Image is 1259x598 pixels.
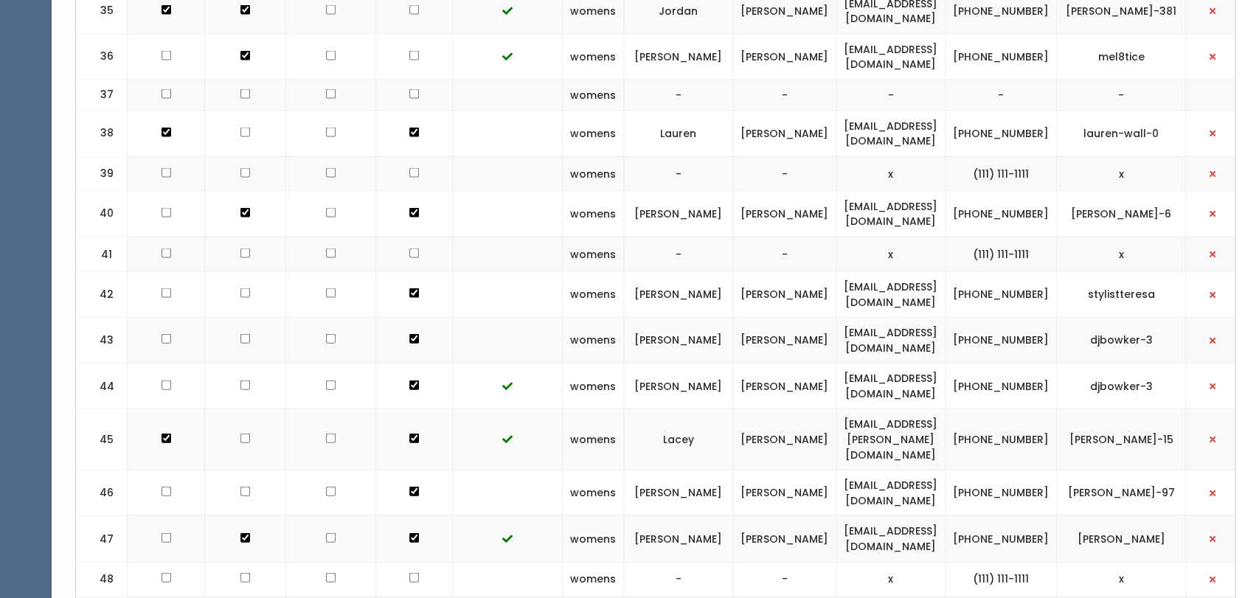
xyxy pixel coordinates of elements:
td: 36 [76,34,128,80]
td: Lacey [624,409,733,470]
td: womens [563,409,624,470]
td: - [624,562,733,597]
td: - [733,156,836,191]
td: [PHONE_NUMBER] [946,111,1057,156]
td: [PHONE_NUMBER] [946,191,1057,237]
td: womens [563,271,624,317]
td: x [1057,562,1186,597]
td: x [1057,156,1186,191]
td: [EMAIL_ADDRESS][DOMAIN_NAME] [836,271,946,317]
td: (111) 111-1111 [946,562,1057,597]
td: Lauren [624,111,733,156]
td: [PERSON_NAME] [733,470,836,516]
td: - [946,80,1057,111]
td: - [1057,80,1186,111]
td: [PERSON_NAME] [624,271,733,317]
td: lauren-wall-0 [1057,111,1186,156]
td: womens [563,364,624,409]
td: womens [563,516,624,562]
td: [EMAIL_ADDRESS][DOMAIN_NAME] [836,191,946,237]
td: [PERSON_NAME] [624,191,733,237]
td: [PHONE_NUMBER] [946,318,1057,364]
td: 47 [76,516,128,562]
td: [PERSON_NAME] [733,271,836,317]
td: 39 [76,156,128,191]
td: [PERSON_NAME] [624,470,733,516]
td: womens [563,34,624,80]
td: womens [563,470,624,516]
td: 44 [76,364,128,409]
td: [PHONE_NUMBER] [946,409,1057,470]
td: - [733,562,836,597]
td: 37 [76,80,128,111]
td: womens [563,562,624,597]
td: 38 [76,111,128,156]
td: [EMAIL_ADDRESS][DOMAIN_NAME] [836,470,946,516]
td: [PHONE_NUMBER] [946,271,1057,317]
td: 43 [76,318,128,364]
td: [PERSON_NAME] [624,318,733,364]
td: [PHONE_NUMBER] [946,364,1057,409]
td: - [836,80,946,111]
td: [PERSON_NAME] [733,516,836,562]
td: djbowker-3 [1057,318,1186,364]
td: 40 [76,191,128,237]
td: djbowker-3 [1057,364,1186,409]
td: - [624,80,733,111]
td: (111) 111-1111 [946,156,1057,191]
td: [PERSON_NAME] [624,516,733,562]
td: [PERSON_NAME] [733,34,836,80]
td: x [836,562,946,597]
td: x [1057,237,1186,271]
td: - [624,156,733,191]
td: stylistteresa [1057,271,1186,317]
td: [PHONE_NUMBER] [946,470,1057,516]
td: [PERSON_NAME] [733,111,836,156]
td: [PHONE_NUMBER] [946,516,1057,562]
td: mel8tice [1057,34,1186,80]
td: [PERSON_NAME] [733,318,836,364]
td: x [836,237,946,271]
td: womens [563,80,624,111]
td: [EMAIL_ADDRESS][DOMAIN_NAME] [836,34,946,80]
td: 46 [76,470,128,516]
td: womens [563,191,624,237]
td: [PERSON_NAME] [1057,516,1186,562]
td: [EMAIL_ADDRESS][DOMAIN_NAME] [836,516,946,562]
td: 42 [76,271,128,317]
td: [PERSON_NAME] [733,364,836,409]
td: womens [563,156,624,191]
td: [EMAIL_ADDRESS][DOMAIN_NAME] [836,318,946,364]
td: [EMAIL_ADDRESS][DOMAIN_NAME] [836,111,946,156]
td: (111) 111-1111 [946,237,1057,271]
td: - [733,80,836,111]
td: [EMAIL_ADDRESS][PERSON_NAME][DOMAIN_NAME] [836,409,946,470]
td: [PERSON_NAME]-6 [1057,191,1186,237]
td: womens [563,318,624,364]
td: - [624,237,733,271]
td: [EMAIL_ADDRESS][DOMAIN_NAME] [836,364,946,409]
td: x [836,156,946,191]
td: [PERSON_NAME]-97 [1057,470,1186,516]
td: [PERSON_NAME] [733,191,836,237]
td: - [733,237,836,271]
td: [PERSON_NAME] [624,364,733,409]
td: womens [563,237,624,271]
td: [PERSON_NAME] [624,34,733,80]
td: [PHONE_NUMBER] [946,34,1057,80]
td: womens [563,111,624,156]
td: 41 [76,237,128,271]
td: [PERSON_NAME] [733,409,836,470]
td: 48 [76,562,128,597]
td: 45 [76,409,128,470]
td: [PERSON_NAME]-15 [1057,409,1186,470]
